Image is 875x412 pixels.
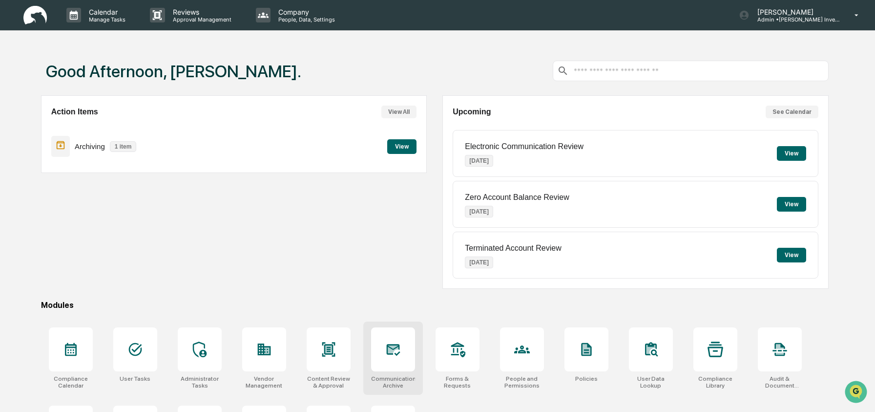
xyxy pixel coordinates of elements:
div: Audit & Document Logs [758,375,802,389]
iframe: Open customer support [844,380,870,406]
button: Start new chat [166,78,178,89]
button: View All [381,106,417,118]
div: Content Review & Approval [307,375,351,389]
div: User Tasks [120,375,150,382]
p: Archiving [75,142,105,151]
p: Zero Account Balance Review [465,193,569,202]
h1: Good Afternoon, [PERSON_NAME]. [46,62,301,81]
button: View [777,197,806,212]
h2: Upcoming [453,108,491,116]
a: Powered byPylon [69,165,118,173]
div: Modules [41,301,829,310]
p: Company [271,8,340,16]
button: View [777,146,806,161]
p: 1 item [110,141,137,152]
p: Reviews [165,8,236,16]
a: View [387,141,417,151]
p: Manage Tasks [81,16,130,23]
div: Forms & Requests [436,375,479,389]
span: Attestations [81,123,121,133]
p: Approval Management [165,16,236,23]
div: User Data Lookup [629,375,673,389]
button: View [387,139,417,154]
p: [DATE] [465,155,493,167]
div: 🔎 [10,143,18,151]
img: 1746055101610-c473b297-6a78-478c-a979-82029cc54cd1 [10,75,27,92]
div: Policies [575,375,598,382]
p: Electronic Communication Review [465,142,583,151]
p: [DATE] [465,206,493,217]
div: Compliance Library [693,375,737,389]
div: Communications Archive [371,375,415,389]
p: [PERSON_NAME] [750,8,840,16]
span: Data Lookup [20,142,62,152]
div: Vendor Management [242,375,286,389]
p: How can we help? [10,21,178,36]
img: logo [23,6,47,25]
p: [DATE] [465,257,493,268]
div: 🗄️ [71,124,79,132]
button: See Calendar [766,106,818,118]
div: Administrator Tasks [178,375,222,389]
div: We're available if you need us! [33,85,124,92]
a: 🖐️Preclearance [6,119,67,137]
p: Admin • [PERSON_NAME] Investments, LLC [750,16,840,23]
div: Start new chat [33,75,160,85]
p: Calendar [81,8,130,16]
div: 🖐️ [10,124,18,132]
button: View [777,248,806,262]
p: Terminated Account Review [465,244,561,253]
a: 🗄️Attestations [67,119,125,137]
span: Preclearance [20,123,63,133]
div: People and Permissions [500,375,544,389]
p: People, Data, Settings [271,16,340,23]
span: Pylon [97,166,118,173]
div: Compliance Calendar [49,375,93,389]
a: 🔎Data Lookup [6,138,65,155]
h2: Action Items [51,108,98,116]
